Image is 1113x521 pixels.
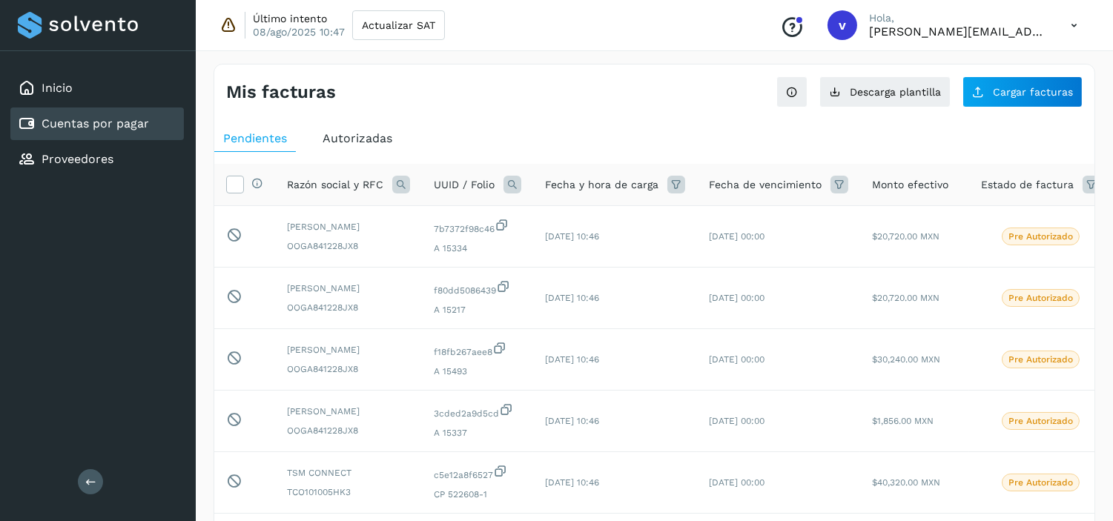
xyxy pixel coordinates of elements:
[872,177,948,193] span: Monto efectivo
[709,416,764,426] span: [DATE] 00:00
[869,24,1047,39] p: victor.romero@fidum.com.mx
[872,477,940,488] span: $40,320.00 MXN
[362,20,435,30] span: Actualizar SAT
[434,177,495,193] span: UUID / Folio
[253,25,345,39] p: 08/ago/2025 10:47
[962,76,1083,107] button: Cargar facturas
[434,365,521,378] span: A 15493
[287,466,410,479] span: TSM CONNECT
[545,416,599,426] span: [DATE] 10:46
[287,239,410,253] span: OOGA841228JX8
[850,87,941,97] span: Descarga plantilla
[323,131,392,145] span: Autorizadas
[226,82,336,103] h4: Mis facturas
[545,293,599,303] span: [DATE] 10:46
[545,177,658,193] span: Fecha y hora de carga
[545,477,599,488] span: [DATE] 10:46
[434,426,521,439] span: A 15337
[819,76,951,107] button: Descarga plantilla
[10,143,184,176] div: Proveedores
[981,177,1074,193] span: Estado de factura
[434,464,521,482] span: c5e12a8f6527
[434,341,521,359] span: f18fb267aee8
[709,177,822,193] span: Fecha de vencimiento
[1008,354,1073,365] p: Pre Autorizado
[253,12,327,25] p: Último intento
[42,152,113,166] a: Proveedores
[287,301,410,314] span: OOGA841228JX8
[42,116,149,130] a: Cuentas por pagar
[709,231,764,242] span: [DATE] 00:00
[434,402,521,420] span: 3cded2a9d5cd
[287,220,410,233] span: [PERSON_NAME]
[287,362,410,376] span: OOGA841228JX8
[1008,293,1073,303] p: Pre Autorizado
[287,424,410,437] span: OOGA841228JX8
[1008,416,1073,426] p: Pre Autorizado
[287,177,383,193] span: Razón social y RFC
[545,231,599,242] span: [DATE] 10:46
[10,107,184,140] div: Cuentas por pagar
[287,343,410,356] span: [PERSON_NAME]
[993,87,1073,97] span: Cargar facturas
[42,81,73,95] a: Inicio
[872,293,939,303] span: $20,720.00 MXN
[434,242,521,255] span: A 15334
[545,354,599,365] span: [DATE] 10:46
[287,485,410,499] span: TCO101005HK3
[223,131,287,145] span: Pendientes
[1008,231,1073,242] p: Pre Autorizado
[10,72,184,104] div: Inicio
[869,12,1047,24] p: Hola,
[872,231,939,242] span: $20,720.00 MXN
[709,293,764,303] span: [DATE] 00:00
[872,354,940,365] span: $30,240.00 MXN
[434,488,521,501] span: CP 522608-1
[1008,477,1073,488] p: Pre Autorizado
[434,279,521,297] span: f80dd5086439
[434,303,521,316] span: A 15217
[709,354,764,365] span: [DATE] 00:00
[287,405,410,418] span: [PERSON_NAME]
[872,416,934,426] span: $1,856.00 MXN
[434,218,521,236] span: 7b7372f98c46
[287,282,410,295] span: [PERSON_NAME]
[352,10,445,40] button: Actualizar SAT
[709,477,764,488] span: [DATE] 00:00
